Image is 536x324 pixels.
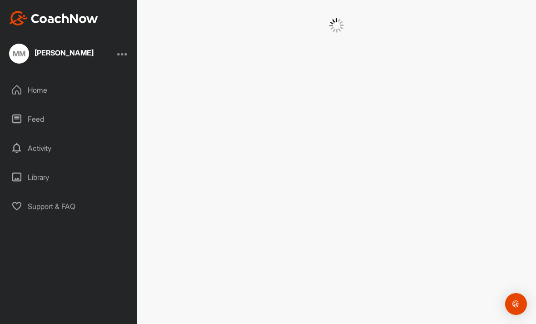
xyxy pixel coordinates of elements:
[9,44,29,64] div: MM
[5,108,133,130] div: Feed
[5,137,133,160] div: Activity
[5,195,133,218] div: Support & FAQ
[505,293,527,315] div: Open Intercom Messenger
[5,79,133,101] div: Home
[329,18,344,33] img: G6gVgL6ErOh57ABN0eRmCEwV0I4iEi4d8EwaPGI0tHgoAbU4EAHFLEQAh+QQFCgALACwIAA4AGAASAAAEbHDJSesaOCdk+8xg...
[9,11,98,25] img: CoachNow
[35,49,94,56] div: [PERSON_NAME]
[5,166,133,189] div: Library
